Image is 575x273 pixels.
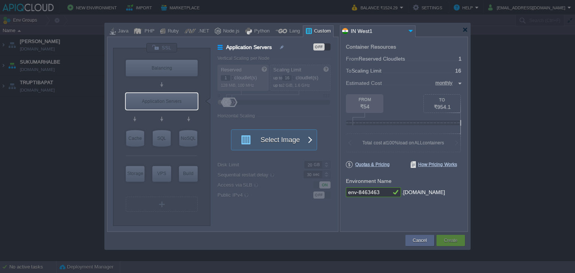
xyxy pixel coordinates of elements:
[179,166,198,182] div: Build Node
[142,26,155,37] div: PHP
[402,187,445,197] div: .[DOMAIN_NAME]
[411,161,457,168] span: How Pricing Works
[126,130,144,147] div: Cache
[444,237,457,244] button: Create
[126,166,144,182] div: Storage Containers
[153,130,171,147] div: SQL
[236,130,304,150] button: Select Image
[179,166,198,181] div: Build
[221,26,240,37] div: Node.js
[126,197,198,212] div: Create New Layer
[126,60,198,76] div: Balancing
[287,26,300,37] div: Lang
[153,130,171,147] div: SQL Databases
[346,161,390,168] span: Quotas & Pricing
[179,130,197,147] div: NoSQL
[196,26,209,37] div: .NET
[152,166,171,181] div: VPS
[126,166,144,181] div: Storage
[179,130,197,147] div: NoSQL Databases
[152,166,171,182] div: Elastic VPS
[126,60,198,76] div: Load Balancer
[116,26,128,37] div: Java
[313,43,325,50] div: OFF
[252,26,270,37] div: Python
[312,26,331,37] div: Custom
[346,178,392,184] label: Environment Name
[126,93,198,110] div: Application Servers
[346,44,396,50] div: Container Resources
[413,237,427,244] button: Cancel
[165,26,179,37] div: Ruby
